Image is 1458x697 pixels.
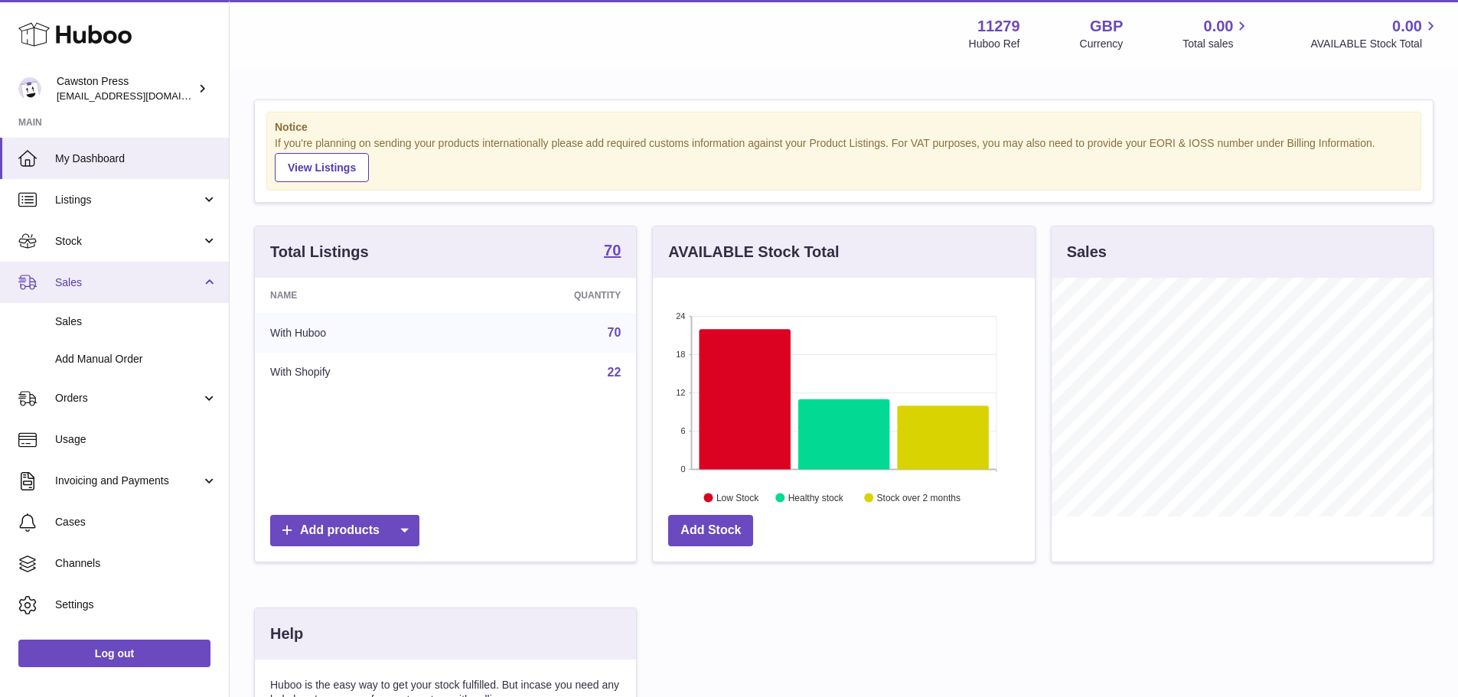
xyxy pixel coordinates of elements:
[604,243,621,261] a: 70
[677,311,686,321] text: 24
[1182,37,1251,51] span: Total sales
[55,151,217,166] span: My Dashboard
[668,242,839,262] h3: AVAILABLE Stock Total
[55,556,217,571] span: Channels
[55,352,217,366] span: Add Manual Order
[1080,37,1124,51] div: Currency
[1310,16,1440,51] a: 0.00 AVAILABLE Stock Total
[270,242,369,262] h3: Total Listings
[608,326,621,339] a: 70
[55,515,217,529] span: Cases
[969,37,1020,51] div: Huboo Ref
[681,426,686,435] text: 6
[57,90,225,102] span: [EMAIL_ADDRESS][DOMAIN_NAME]
[1182,16,1251,51] a: 0.00 Total sales
[716,492,759,503] text: Low Stock
[255,278,461,313] th: Name
[270,624,303,644] h3: Help
[1310,37,1440,51] span: AVAILABLE Stock Total
[275,153,369,182] a: View Listings
[877,492,961,503] text: Stock over 2 months
[1204,16,1234,37] span: 0.00
[788,492,844,503] text: Healthy stock
[677,350,686,359] text: 18
[1090,16,1123,37] strong: GBP
[668,515,753,546] a: Add Stock
[604,243,621,258] strong: 70
[55,234,201,249] span: Stock
[608,366,621,379] a: 22
[18,77,41,100] img: internalAdmin-11279@internal.huboo.com
[55,314,217,329] span: Sales
[55,391,201,405] span: Orders
[275,120,1413,135] strong: Notice
[1067,242,1107,262] h3: Sales
[57,74,194,103] div: Cawston Press
[18,640,210,667] a: Log out
[255,353,461,392] td: With Shopify
[55,598,217,612] span: Settings
[55,193,201,207] span: Listings
[270,515,419,546] a: Add products
[55,432,217,447] span: Usage
[255,313,461,353] td: With Huboo
[461,278,637,313] th: Quantity
[677,388,686,397] text: 12
[55,275,201,290] span: Sales
[275,136,1413,182] div: If you're planning on sending your products internationally please add required customs informati...
[55,474,201,488] span: Invoicing and Payments
[1392,16,1422,37] span: 0.00
[977,16,1020,37] strong: 11279
[681,464,686,474] text: 0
